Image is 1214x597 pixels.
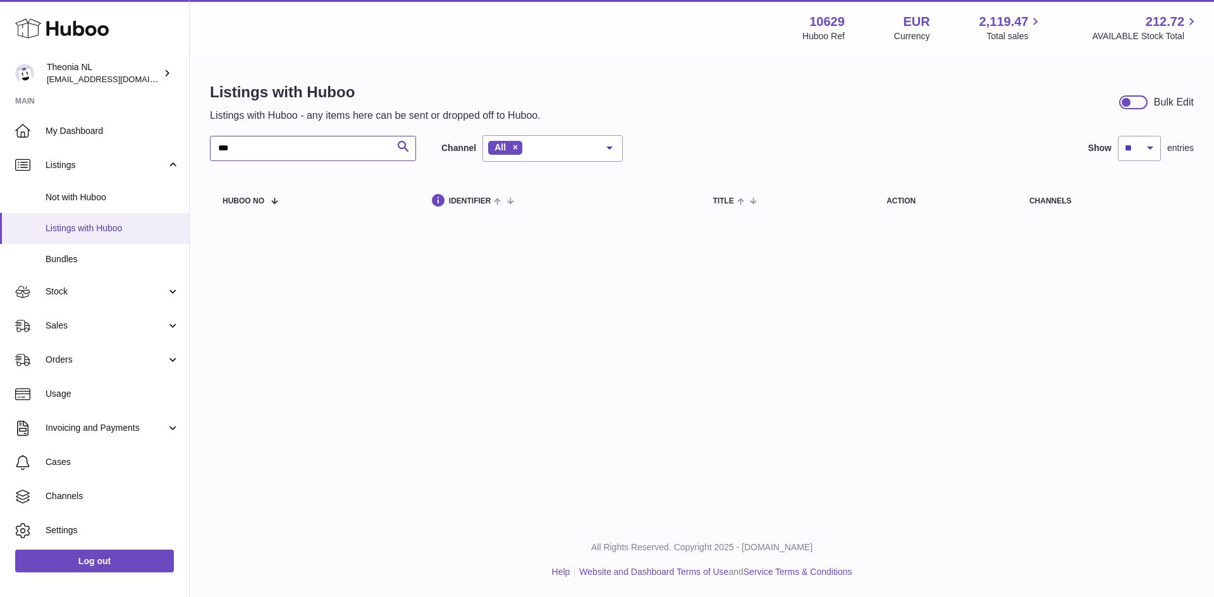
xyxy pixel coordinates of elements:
a: 2,119.47 Total sales [979,13,1043,42]
span: Invoicing and Payments [46,422,166,434]
span: Bundles [46,253,180,265]
div: action [886,197,1004,205]
span: Listings [46,159,166,171]
span: Total sales [986,30,1043,42]
span: All [494,142,506,152]
span: title [713,197,733,205]
span: Settings [46,524,180,536]
span: identifier [449,197,491,205]
span: 2,119.47 [979,13,1029,30]
strong: EUR [903,13,929,30]
div: Bulk Edit [1154,95,1194,109]
a: Log out [15,550,174,572]
div: Huboo Ref [802,30,845,42]
span: Cases [46,456,180,468]
span: 212.72 [1146,13,1184,30]
span: Listings with Huboo [46,222,180,234]
div: channels [1029,197,1181,205]
strong: 10629 [809,13,845,30]
span: Channels [46,490,180,502]
span: Orders [46,354,166,366]
span: Not with Huboo [46,191,180,203]
a: Help [552,567,570,577]
span: entries [1167,142,1194,154]
span: My Dashboard [46,125,180,137]
div: Theonia NL [47,61,161,85]
img: internalAdmin-10629@internal.huboo.com [15,64,34,83]
a: Website and Dashboard Terms of Use [579,567,728,577]
p: All Rights Reserved. Copyright 2025 - [DOMAIN_NAME] [200,541,1204,553]
label: Show [1088,142,1112,154]
span: Usage [46,388,180,400]
span: AVAILABLE Stock Total [1092,30,1199,42]
span: [EMAIL_ADDRESS][DOMAIN_NAME] [47,74,186,84]
h1: Listings with Huboo [210,82,541,102]
li: and [575,566,852,578]
span: Huboo no [223,197,264,205]
span: Sales [46,320,166,332]
p: Listings with Huboo - any items here can be sent or dropped off to Huboo. [210,109,541,123]
a: 212.72 AVAILABLE Stock Total [1092,13,1199,42]
span: Stock [46,286,166,298]
a: Service Terms & Conditions [744,567,852,577]
label: Channel [441,142,476,154]
div: Currency [894,30,930,42]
